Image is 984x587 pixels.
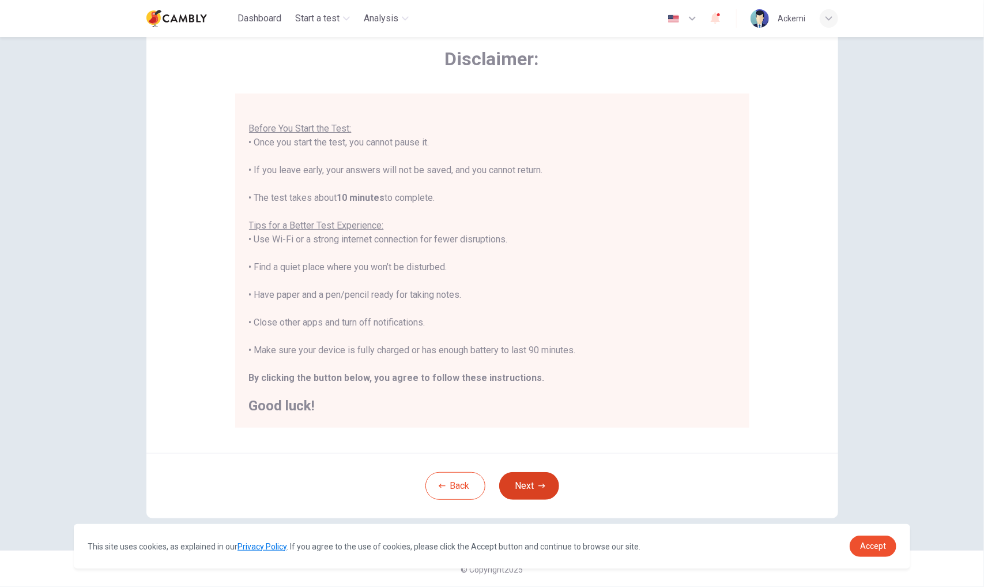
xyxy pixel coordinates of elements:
[74,524,910,569] div: cookieconsent
[233,8,286,29] button: Dashboard
[778,12,806,25] div: Ackemi
[425,472,485,500] button: Back
[751,9,769,28] img: Profile picture
[295,12,340,25] span: Start a test
[235,47,749,70] span: Disclaimer:
[249,372,545,383] b: By clicking the button below, you agree to follow these instructions.
[146,7,233,30] a: Cambly logo
[337,192,385,203] b: 10 minutes
[499,472,559,500] button: Next
[88,542,640,551] span: This site uses cookies, as explained in our . If you agree to the use of cookies, please click th...
[291,8,355,29] button: Start a test
[461,565,523,574] span: © Copyright 2025
[249,220,384,231] u: Tips for a Better Test Experience:
[249,94,736,413] div: You are about to start a . • Once you start the test, you cannot pause it. • If you leave early, ...
[364,12,398,25] span: Analysis
[249,399,736,413] h2: Good luck!
[237,542,286,551] a: Privacy Policy
[860,541,886,551] span: Accept
[359,8,413,29] button: Analysis
[146,7,207,30] img: Cambly logo
[850,536,896,557] a: dismiss cookie message
[237,12,281,25] span: Dashboard
[666,14,681,23] img: en
[249,123,352,134] u: Before You Start the Test:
